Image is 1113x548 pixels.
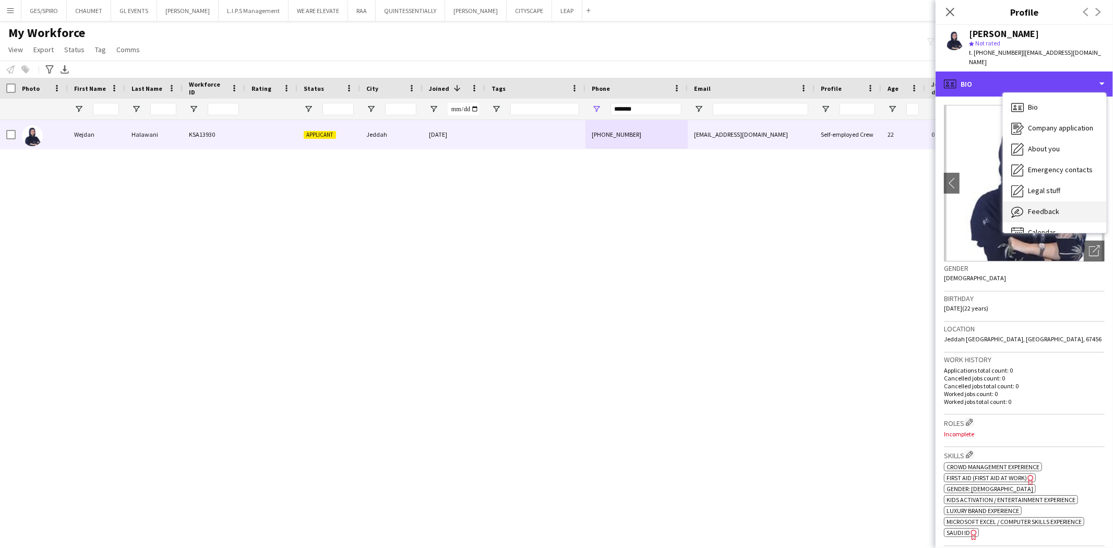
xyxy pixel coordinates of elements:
span: Last Name [131,85,162,92]
span: Calendar [1028,228,1056,237]
div: Legal stuff [1003,181,1106,201]
div: Wejdan [68,120,125,149]
div: 0 [925,120,993,149]
input: Age Filter Input [906,103,919,115]
span: Rating [252,85,271,92]
input: Last Name Filter Input [150,103,176,115]
p: Incomplete [944,430,1105,438]
input: Tags Filter Input [510,103,579,115]
button: Open Filter Menu [694,104,703,114]
span: Tag [95,45,106,54]
div: Feedback [1003,201,1106,222]
h3: Birthday [944,294,1105,303]
input: Profile Filter Input [840,103,875,115]
button: Open Filter Menu [131,104,141,114]
button: CHAUMET [67,1,111,21]
span: Crowd management experience [947,463,1039,471]
span: Email [694,85,711,92]
span: Kids activation / Entertainment experience [947,496,1075,504]
h3: Roles [944,417,1105,428]
h3: Work history [944,355,1105,364]
input: First Name Filter Input [93,103,119,115]
img: Wejdan Halawani [22,125,43,146]
span: Microsoft Excel / Computer skills experience [947,518,1082,526]
h3: Location [944,324,1105,333]
span: | [EMAIL_ADDRESS][DOMAIN_NAME] [969,49,1101,66]
div: [PHONE_NUMBER] [585,120,688,149]
button: Open Filter Menu [888,104,897,114]
button: [PERSON_NAME] [157,1,219,21]
span: SAUDI ID [947,529,970,537]
span: t. [PHONE_NUMBER] [969,49,1023,56]
input: City Filter Input [385,103,416,115]
span: [DATE] (22 years) [944,304,988,312]
input: Workforce ID Filter Input [208,103,239,115]
span: City [366,85,378,92]
span: Not rated [975,39,1000,47]
span: Joined [429,85,449,92]
img: Crew avatar or photo [944,105,1105,261]
span: Applicant [304,131,336,139]
p: Cancelled jobs count: 0 [944,374,1105,382]
a: View [4,43,27,56]
span: Legal stuff [1028,186,1060,195]
span: Feedback [1028,207,1059,216]
input: Status Filter Input [322,103,354,115]
button: Open Filter Menu [821,104,830,114]
span: Workforce ID [189,80,226,96]
button: L.I.P.S Management [219,1,289,21]
div: [DATE] [423,120,485,149]
a: Comms [112,43,144,56]
a: Tag [91,43,110,56]
app-action-btn: Advanced filters [43,63,56,76]
div: About you [1003,139,1106,160]
div: 22 [881,120,925,149]
button: Open Filter Menu [492,104,501,114]
div: [EMAIL_ADDRESS][DOMAIN_NAME] [688,120,815,149]
button: CITYSCAPE [507,1,552,21]
span: About you [1028,144,1060,153]
span: Export [33,45,54,54]
span: First Name [74,85,106,92]
button: Open Filter Menu [366,104,376,114]
span: Emergency contacts [1028,165,1093,174]
p: Cancelled jobs total count: 0 [944,382,1105,390]
span: Profile [821,85,842,92]
button: GES/SPIRO [21,1,67,21]
div: Bio [1003,97,1106,118]
button: Open Filter Menu [304,104,313,114]
button: Open Filter Menu [189,104,198,114]
span: Age [888,85,899,92]
h3: Profile [936,5,1113,19]
input: Phone Filter Input [611,103,681,115]
input: Joined Filter Input [448,103,479,115]
h3: Gender [944,264,1105,273]
span: Phone [592,85,610,92]
app-action-btn: Export XLSX [58,63,71,76]
button: RAA [348,1,376,21]
span: First Aid (First Aid At Work) [947,474,1027,482]
div: Company application [1003,118,1106,139]
button: Open Filter Menu [74,104,83,114]
span: Comms [116,45,140,54]
span: My Workforce [8,25,85,41]
span: Luxury brand experience [947,507,1019,515]
span: Jeddah [GEOGRAPHIC_DATA], [GEOGRAPHIC_DATA], 67456 [944,335,1102,343]
button: Open Filter Menu [429,104,438,114]
div: [PERSON_NAME] [969,29,1039,39]
div: Calendar [1003,222,1106,243]
p: Worked jobs total count: 0 [944,398,1105,406]
span: Tags [492,85,506,92]
span: Gender: [DEMOGRAPHIC_DATA] [947,485,1033,493]
span: Company application [1028,123,1093,133]
div: Open photos pop-in [1084,241,1105,261]
button: WE ARE ELEVATE [289,1,348,21]
span: Status [64,45,85,54]
div: KSA13930 [183,120,245,149]
span: Jobs (last 90 days) [931,80,974,96]
span: Status [304,85,324,92]
span: [DEMOGRAPHIC_DATA] [944,274,1006,282]
p: Worked jobs count: 0 [944,390,1105,398]
p: Applications total count: 0 [944,366,1105,374]
input: Email Filter Input [713,103,808,115]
